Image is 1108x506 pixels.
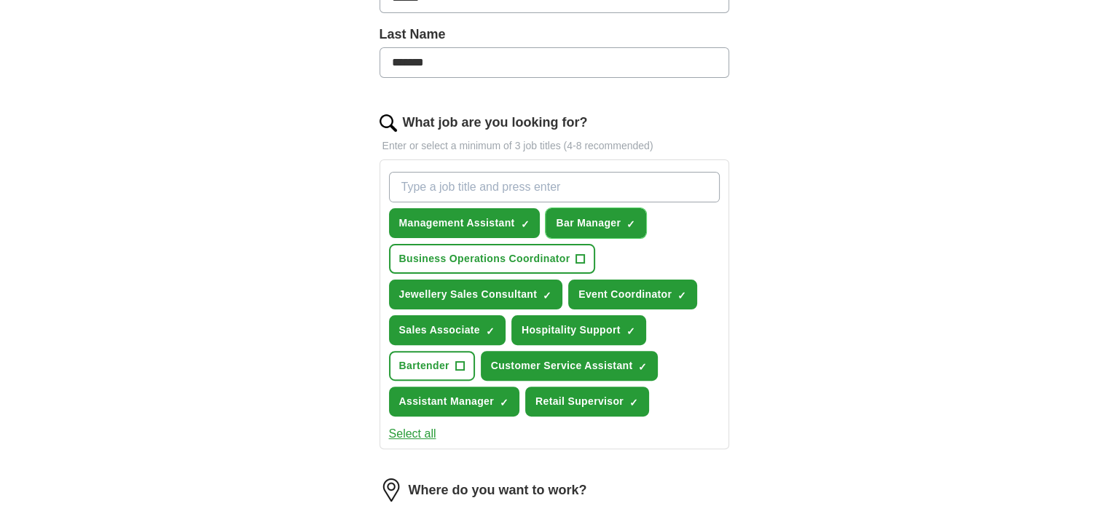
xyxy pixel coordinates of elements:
[481,351,659,381] button: Customer Service Assistant✓
[546,208,646,238] button: Bar Manager✓
[389,280,563,309] button: Jewellery Sales Consultant✓
[520,218,529,230] span: ✓
[389,172,720,202] input: Type a job title and press enter
[389,425,436,443] button: Select all
[389,244,596,274] button: Business Operations Coordinator
[380,478,403,502] img: location.png
[380,138,729,154] p: Enter or select a minimum of 3 job titles (4-8 recommended)
[578,287,672,302] span: Event Coordinator
[677,290,686,301] span: ✓
[399,358,449,373] span: Bartender
[380,114,397,132] img: search.png
[486,325,495,337] span: ✓
[399,216,515,231] span: Management Assistant
[638,361,647,373] span: ✓
[399,287,538,302] span: Jewellery Sales Consultant
[568,280,697,309] button: Event Coordinator✓
[626,325,635,337] span: ✓
[629,397,638,408] span: ✓
[389,315,506,345] button: Sales Associate✓
[511,315,646,345] button: Hospitality Support✓
[535,394,624,409] span: Retail Supervisor
[399,251,570,266] span: Business Operations Coordinator
[380,25,729,44] label: Last Name
[543,290,551,301] span: ✓
[389,351,475,381] button: Bartender
[491,358,633,373] span: Customer Service Assistant
[525,387,649,416] button: Retail Supervisor✓
[389,208,541,238] button: Management Assistant✓
[409,481,587,500] label: Where do you want to work?
[626,218,635,230] span: ✓
[522,323,621,338] span: Hospitality Support
[403,113,588,133] label: What job are you looking for?
[389,387,519,416] button: Assistant Manager✓
[500,397,508,408] span: ✓
[399,323,480,338] span: Sales Associate
[399,394,494,409] span: Assistant Manager
[556,216,621,231] span: Bar Manager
